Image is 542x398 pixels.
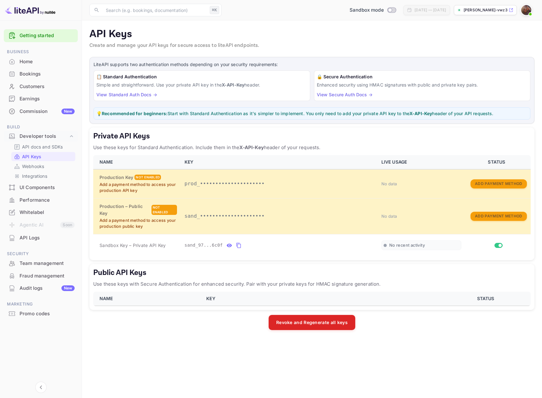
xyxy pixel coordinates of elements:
div: Switch to Production mode [347,7,398,14]
span: Sandbox Key – Private API Key [100,243,166,248]
a: View Secure Auth Docs → [317,92,373,97]
div: Team management [4,257,78,270]
div: Home [20,58,75,65]
span: Marketing [4,301,78,308]
p: Use these keys with Secure Authentication for enhanced security. Pair with your private keys for ... [93,280,531,288]
p: sand_••••••••••••••••••••• [185,212,374,220]
a: Integrations [14,173,73,179]
a: Add Payment Method [471,213,527,218]
a: Audit logsNew [4,282,78,294]
div: Not enabled [134,175,161,180]
div: Not enabled [151,205,177,215]
th: LIVE USAGE [378,155,465,169]
span: sand_97...6c0f [185,242,223,249]
div: Whitelabel [20,209,75,216]
h6: Production Key [100,174,133,181]
a: Team management [4,257,78,269]
h5: Public API Keys [93,268,531,278]
span: Business [4,48,78,55]
div: Promo codes [20,310,75,317]
p: Simple and straightforward. Use your private API key in the header. [96,81,307,88]
a: Customers [4,81,78,92]
div: Integrations [11,171,75,181]
p: Enhanced security using HMAC signatures with public and private key pairs. [317,81,528,88]
span: No recent activity [389,243,425,248]
a: API Keys [14,153,73,160]
img: Ryan Flynn [521,5,531,15]
strong: X-API-Key [222,82,244,87]
a: Webhooks [14,163,73,170]
p: LiteAPI supports two authentication methods depending on your security requirements: [94,61,530,68]
p: prod_••••••••••••••••••••• [185,180,374,188]
div: API docs and SDKs [11,142,75,151]
span: No data [381,181,397,186]
div: API Logs [20,234,75,242]
div: Whitelabel [4,206,78,219]
a: Earnings [4,93,78,104]
a: Promo codes [4,308,78,319]
a: Fraud management [4,270,78,282]
div: New [61,109,75,114]
th: STATUS [443,292,531,306]
div: Home [4,56,78,68]
p: [PERSON_NAME]-vwz3c.[PERSON_NAME]... [464,7,507,13]
div: Webhooks [11,162,75,171]
p: API docs and SDKs [22,143,63,150]
h6: 📋 Standard Authentication [96,73,307,80]
div: Developer tools [20,133,68,140]
div: Customers [4,81,78,93]
p: Use these keys for Standard Authentication. Include them in the header of your requests. [93,144,531,151]
strong: Recommended for beginners: [102,111,168,116]
p: Add a payment method to access your production public key [100,217,177,230]
div: Fraud management [20,272,75,280]
th: KEY [203,292,443,306]
div: UI Components [4,182,78,194]
div: Audit logs [20,285,75,292]
button: Revoke and Regenerate all keys [269,315,355,330]
a: API Logs [4,232,78,244]
div: Developer tools [4,131,78,142]
a: Performance [4,194,78,206]
div: Customers [20,83,75,90]
th: KEY [181,155,378,169]
span: Sandbox mode [350,7,384,14]
p: Webhooks [22,163,44,170]
div: Team management [20,260,75,267]
span: Security [4,250,78,257]
div: API Keys [11,152,75,161]
div: Bookings [20,70,75,78]
p: API Keys [22,153,41,160]
div: CommissionNew [4,105,78,118]
table: public api keys table [93,292,531,306]
h6: 🔒 Secure Authentication [317,73,528,80]
div: Getting started [4,29,78,42]
table: private api keys table [93,155,531,256]
a: Bookings [4,68,78,80]
img: LiteAPI logo [5,5,55,15]
div: ⌘K [210,6,219,14]
p: API Keys [89,28,534,41]
span: No data [381,214,397,219]
a: Add Payment Method [471,181,527,186]
input: Search (e.g. bookings, documentation) [102,4,207,16]
p: Integrations [22,173,47,179]
a: Home [4,56,78,67]
div: Performance [20,197,75,204]
a: Getting started [20,32,75,39]
div: UI Components [20,184,75,191]
strong: X-API-Key [409,111,432,116]
div: New [61,285,75,291]
a: API docs and SDKs [14,143,73,150]
th: NAME [93,292,203,306]
span: Build [4,124,78,131]
a: View Standard Auth Docs → [96,92,157,97]
p: Add a payment method to access your production API key [100,182,177,194]
a: CommissionNew [4,105,78,117]
a: UI Components [4,182,78,193]
div: [DATE] — [DATE] [414,7,446,13]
